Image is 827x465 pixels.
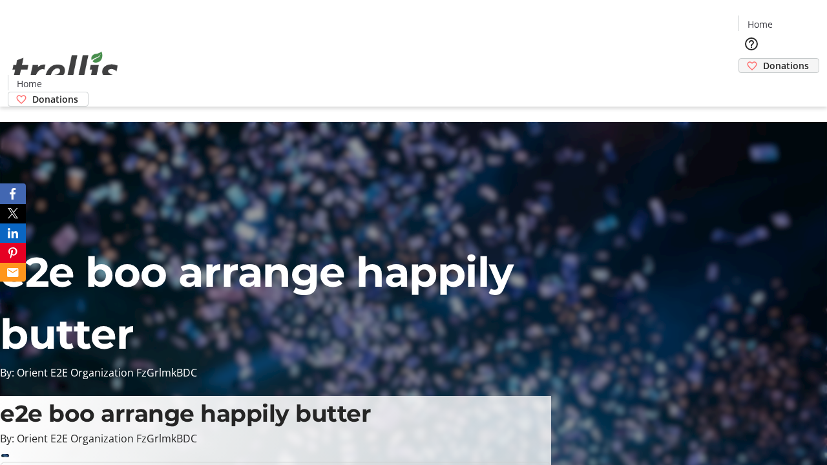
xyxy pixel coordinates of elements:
[738,31,764,57] button: Help
[748,17,773,31] span: Home
[8,77,50,90] a: Home
[32,92,78,106] span: Donations
[739,17,780,31] a: Home
[738,73,764,99] button: Cart
[763,59,809,72] span: Donations
[738,58,819,73] a: Donations
[8,92,89,107] a: Donations
[17,77,42,90] span: Home
[8,37,123,102] img: Orient E2E Organization FzGrlmkBDC's Logo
